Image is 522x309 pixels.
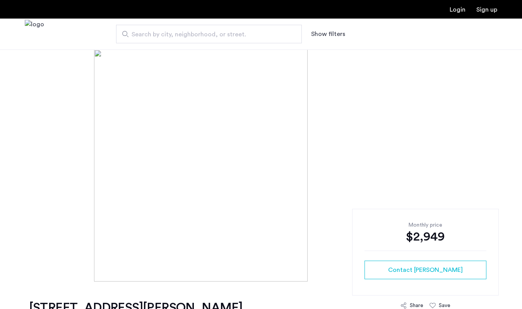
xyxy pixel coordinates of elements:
[116,25,302,43] input: Apartment Search
[365,221,486,229] div: Monthly price
[25,20,44,49] img: logo
[476,7,497,13] a: Registration
[25,20,44,49] a: Cazamio Logo
[365,261,486,279] button: button
[450,7,466,13] a: Login
[132,30,280,39] span: Search by city, neighborhood, or street.
[94,50,428,282] img: [object%20Object]
[311,29,345,39] button: Show or hide filters
[388,265,463,275] span: Contact [PERSON_NAME]
[365,229,486,244] div: $2,949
